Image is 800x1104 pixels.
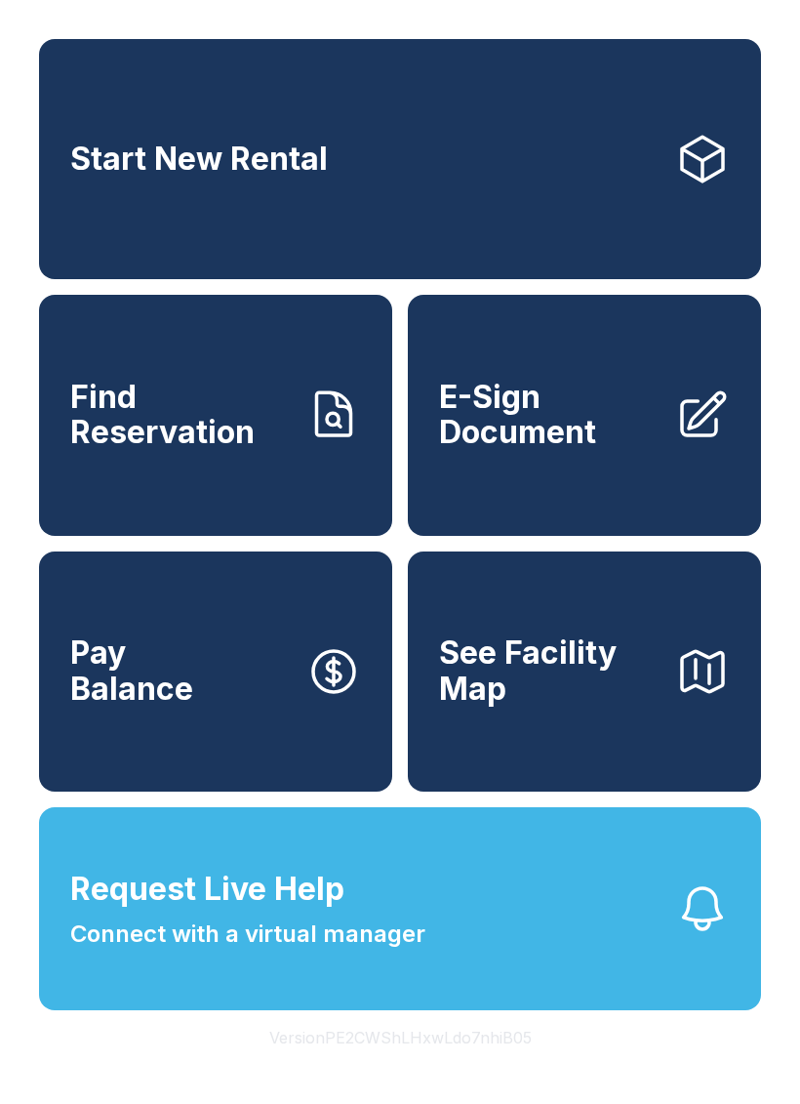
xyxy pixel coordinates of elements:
span: See Facility Map [439,635,660,707]
a: E-Sign Document [408,295,761,535]
span: Request Live Help [70,866,344,913]
span: Start New Rental [70,142,328,178]
a: Find Reservation [39,295,392,535]
a: Start New Rental [39,39,761,279]
span: Connect with a virtual manager [70,917,425,952]
span: Find Reservation [70,380,291,451]
span: Pay Balance [70,635,193,707]
button: VersionPE2CWShLHxwLdo7nhiB05 [254,1010,547,1065]
a: PayBalance [39,552,392,792]
button: See Facility Map [408,552,761,792]
span: E-Sign Document [439,380,660,451]
button: Request Live HelpConnect with a virtual manager [39,807,761,1010]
